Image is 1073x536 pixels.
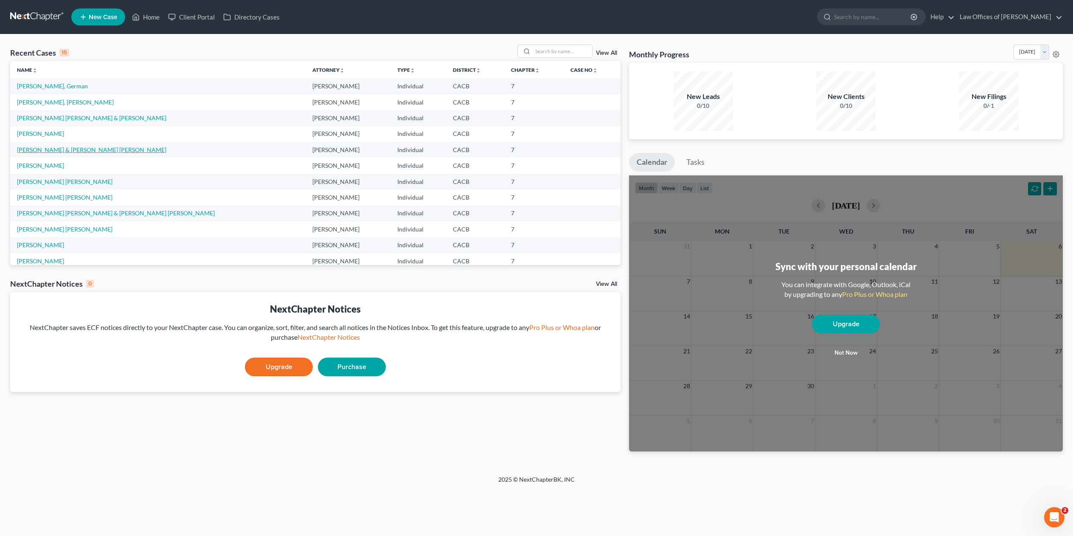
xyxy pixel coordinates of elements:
[504,237,564,253] td: 7
[306,206,390,221] td: [PERSON_NAME]
[535,68,540,73] i: unfold_more
[390,110,446,126] td: Individual
[959,102,1019,110] div: 0/-1
[446,206,504,221] td: CACB
[593,68,598,73] i: unfold_more
[390,158,446,173] td: Individual
[306,253,390,269] td: [PERSON_NAME]
[17,67,37,73] a: Nameunfold_more
[812,315,880,333] a: Upgrade
[390,78,446,94] td: Individual
[1062,507,1068,514] span: 2
[504,189,564,205] td: 7
[306,221,390,237] td: [PERSON_NAME]
[926,9,955,25] a: Help
[529,323,595,331] a: Pro Plus or Whoa plan
[390,206,446,221] td: Individual
[816,92,876,102] div: New Clients
[504,174,564,189] td: 7
[390,221,446,237] td: Individual
[59,49,69,56] div: 15
[596,281,617,287] a: View All
[959,92,1019,102] div: New Filings
[17,241,64,248] a: [PERSON_NAME]
[86,280,94,288] div: 0
[17,82,88,90] a: [PERSON_NAME], German
[812,344,880,361] button: Not now
[504,206,564,221] td: 7
[476,68,481,73] i: unfold_more
[295,475,778,491] div: 2025 © NextChapterBK, INC
[306,126,390,142] td: [PERSON_NAME]
[17,194,112,201] a: [PERSON_NAME] [PERSON_NAME]
[674,92,733,102] div: New Leads
[446,126,504,142] td: CACB
[446,94,504,110] td: CACB
[511,67,540,73] a: Chapterunfold_more
[453,67,481,73] a: Districtunfold_more
[10,48,69,58] div: Recent Cases
[306,174,390,189] td: [PERSON_NAME]
[834,9,912,25] input: Search by name...
[446,189,504,205] td: CACB
[312,67,345,73] a: Attorneyunfold_more
[306,189,390,205] td: [PERSON_NAME]
[17,323,614,342] div: NextChapter saves ECF notices directly to your NextChapter case. You can organize, sort, filter, ...
[446,158,504,173] td: CACB
[306,78,390,94] td: [PERSON_NAME]
[10,279,94,289] div: NextChapter Notices
[390,237,446,253] td: Individual
[306,142,390,158] td: [PERSON_NAME]
[629,49,689,59] h3: Monthly Progress
[17,178,112,185] a: [PERSON_NAME] [PERSON_NAME]
[778,280,914,299] div: You can integrate with Google, Outlook, iCal by upgrading to any
[504,221,564,237] td: 7
[504,78,564,94] td: 7
[955,9,1062,25] a: Law Offices of [PERSON_NAME]
[674,102,733,110] div: 0/10
[390,189,446,205] td: Individual
[89,14,117,20] span: New Case
[397,67,415,73] a: Typeunfold_more
[17,114,166,121] a: [PERSON_NAME] [PERSON_NAME] & [PERSON_NAME]
[446,237,504,253] td: CACB
[446,174,504,189] td: CACB
[306,158,390,173] td: [PERSON_NAME]
[775,260,917,273] div: Sync with your personal calendar
[390,142,446,158] td: Individual
[504,158,564,173] td: 7
[504,253,564,269] td: 7
[1044,507,1065,528] iframe: Intercom live chat
[245,358,313,376] a: Upgrade
[410,68,415,73] i: unfold_more
[596,50,617,56] a: View All
[446,253,504,269] td: CACB
[629,153,675,172] a: Calendar
[17,130,64,137] a: [PERSON_NAME]
[17,302,614,316] div: NextChapter Notices
[340,68,345,73] i: unfold_more
[306,110,390,126] td: [PERSON_NAME]
[842,290,907,298] a: Pro Plus or Whoa plan
[306,237,390,253] td: [PERSON_NAME]
[318,358,386,376] a: Purchase
[32,68,37,73] i: unfold_more
[446,221,504,237] td: CACB
[306,94,390,110] td: [PERSON_NAME]
[17,99,114,106] a: [PERSON_NAME], [PERSON_NAME]
[390,126,446,142] td: Individual
[679,153,712,172] a: Tasks
[446,110,504,126] td: CACB
[446,142,504,158] td: CACB
[816,102,876,110] div: 0/10
[17,146,166,153] a: [PERSON_NAME] & [PERSON_NAME] [PERSON_NAME]
[17,257,64,265] a: [PERSON_NAME]
[17,226,112,233] a: [PERSON_NAME] [PERSON_NAME]
[570,67,598,73] a: Case Nounfold_more
[17,209,215,217] a: [PERSON_NAME] [PERSON_NAME] & [PERSON_NAME] [PERSON_NAME]
[390,94,446,110] td: Individual
[504,126,564,142] td: 7
[504,142,564,158] td: 7
[128,9,164,25] a: Home
[446,78,504,94] td: CACB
